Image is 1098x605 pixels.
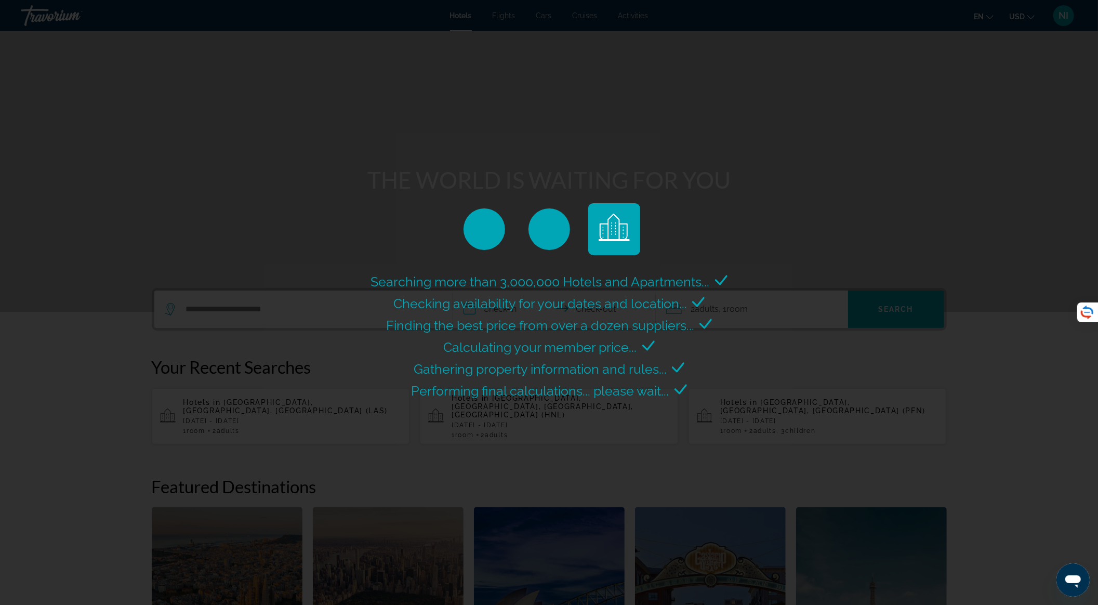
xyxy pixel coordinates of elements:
span: Checking availability for your dates and location... [393,296,687,311]
iframe: Кнопка для запуску вікна повідомлень [1056,563,1090,597]
span: Calculating your member price... [444,339,637,355]
span: Searching more than 3,000,000 Hotels and Apartments... [371,274,710,290]
span: Performing final calculations... please wait... [412,383,669,399]
span: Finding the best price from over a dozen suppliers... [386,318,694,333]
span: Gathering property information and rules... [414,361,667,377]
